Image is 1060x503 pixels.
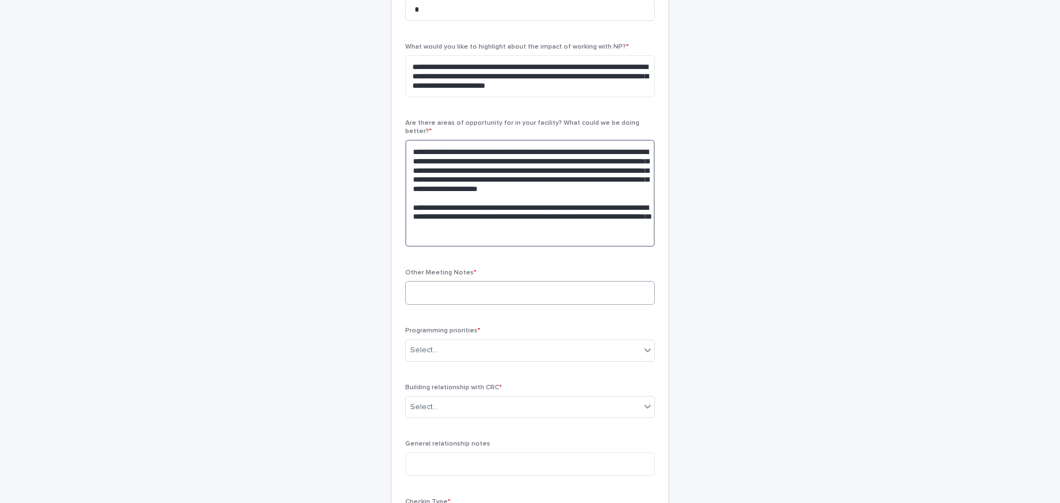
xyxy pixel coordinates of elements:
span: Building relationship with CRC [405,384,502,391]
div: Select... [410,345,438,356]
span: Other Meeting Notes [405,269,476,276]
span: Are there areas of opportunity for in your facility? What could we be doing better? [405,120,639,134]
span: Programming priorities [405,327,480,334]
span: General relationship notes [405,441,490,447]
div: Select... [410,401,438,413]
span: What would you like to highlight about the impact of working with NP? [405,44,629,50]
